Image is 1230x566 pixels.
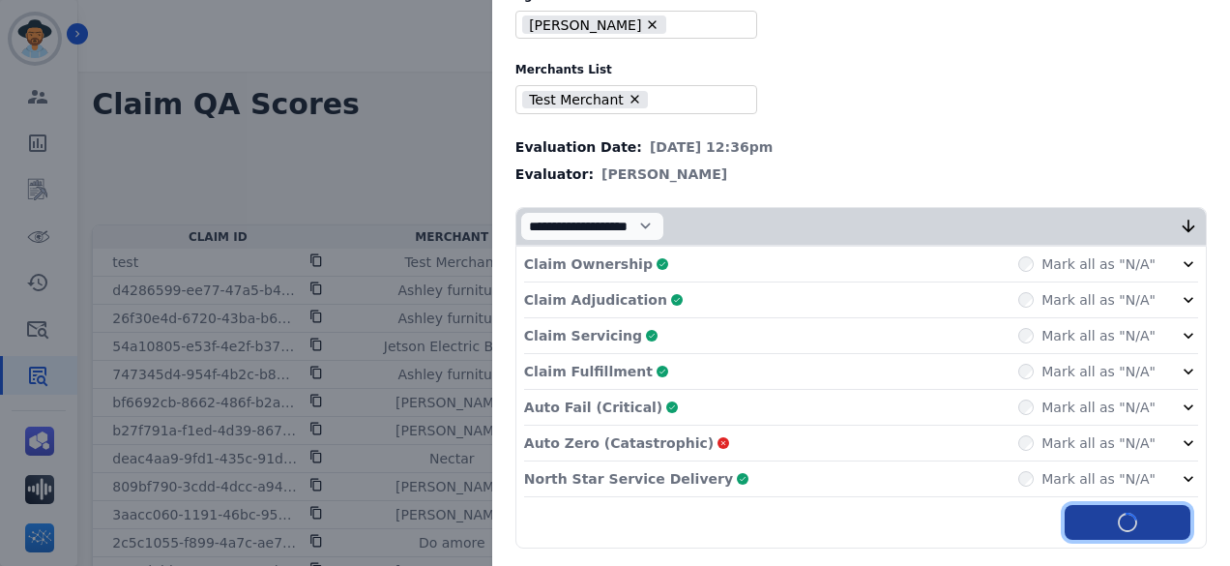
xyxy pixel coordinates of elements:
ul: selected options [520,14,745,37]
label: Mark all as "N/A" [1041,362,1156,381]
p: Claim Fulfillment [524,362,653,381]
span: [PERSON_NAME] [601,164,727,184]
button: Remove Test Merchant [628,92,642,106]
p: Auto Fail (Critical) [524,398,662,417]
label: Mark all as "N/A" [1041,433,1156,453]
li: [PERSON_NAME] [522,15,666,34]
button: Remove Ileai Tryon [645,17,659,32]
div: Evaluator: [515,164,1207,184]
p: Auto Zero (Catastrophic) [524,433,714,453]
label: Mark all as "N/A" [1041,398,1156,417]
label: Mark all as "N/A" [1041,254,1156,274]
label: Merchants List [515,62,1207,77]
div: Evaluation Date: [515,137,1207,157]
p: North Star Service Delivery [524,469,733,489]
span: [DATE] 12:36pm [650,137,773,157]
label: Mark all as "N/A" [1041,290,1156,310]
p: Claim Ownership [524,254,653,274]
label: Mark all as "N/A" [1041,326,1156,345]
ul: selected options [520,88,745,111]
p: Claim Adjudication [524,290,667,310]
label: Mark all as "N/A" [1041,469,1156,489]
p: Claim Servicing [524,326,642,345]
li: Test Merchant [522,91,648,109]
